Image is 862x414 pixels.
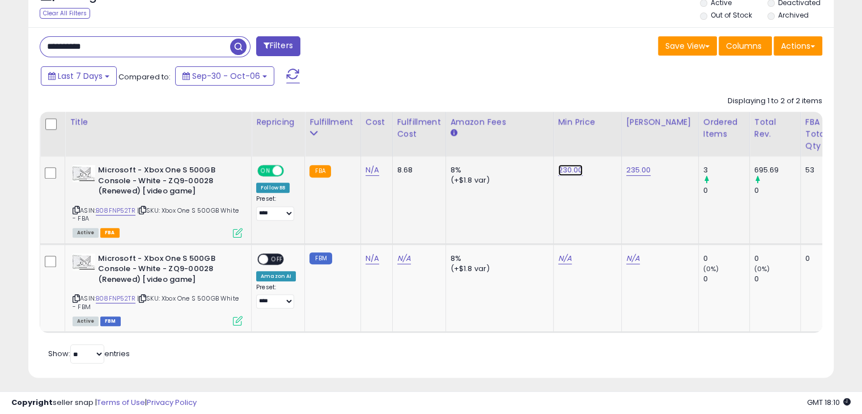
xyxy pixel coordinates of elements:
[805,116,827,152] div: FBA Total Qty
[73,165,243,236] div: ASIN:
[778,10,808,20] label: Archived
[728,96,822,107] div: Displaying 1 to 2 of 2 items
[73,254,95,271] img: 41oHyr9pAdL._SL40_.jpg
[703,274,749,284] div: 0
[451,128,457,138] small: Amazon Fees.
[719,36,772,56] button: Columns
[11,397,53,408] strong: Copyright
[256,36,300,56] button: Filters
[11,398,197,408] div: seller snap | |
[73,316,99,326] span: All listings currently available for purchase on Amazon
[703,185,749,196] div: 0
[366,164,379,176] a: N/A
[73,206,239,223] span: | SKU: Xbox One S 500GB White - FBA
[97,397,145,408] a: Terms of Use
[100,316,121,326] span: FBM
[192,70,260,82] span: Sep-30 - Oct-06
[451,165,545,175] div: 8%
[100,228,120,238] span: FBA
[754,254,800,264] div: 0
[807,397,851,408] span: 2025-10-14 18:10 GMT
[711,10,752,20] label: Out of Stock
[754,165,800,175] div: 695.69
[73,165,95,182] img: 41oHyr9pAdL._SL40_.jpg
[40,8,90,19] div: Clear All Filters
[256,284,296,309] div: Preset:
[754,116,796,140] div: Total Rev.
[256,183,290,193] div: Follow BB
[73,254,243,325] div: ASIN:
[805,254,823,264] div: 0
[451,116,549,128] div: Amazon Fees
[282,166,300,176] span: OFF
[70,116,247,128] div: Title
[703,116,745,140] div: Ordered Items
[726,40,762,52] span: Columns
[118,71,171,82] span: Compared to:
[175,66,274,86] button: Sep-30 - Oct-06
[258,166,273,176] span: ON
[754,185,800,196] div: 0
[451,175,545,185] div: (+$1.8 var)
[397,165,437,175] div: 8.68
[754,264,770,273] small: (0%)
[703,165,749,175] div: 3
[754,274,800,284] div: 0
[73,228,99,238] span: All listings currently available for purchase on Amazon
[98,254,236,288] b: Microsoft - Xbox One S 500GB Console - White - ZQ9-00028 (Renewed) [video game]
[558,116,617,128] div: Min Price
[451,264,545,274] div: (+$1.8 var)
[256,195,296,221] div: Preset:
[98,165,236,200] b: Microsoft - Xbox One S 500GB Console - White - ZQ9-00028 (Renewed) [video game]
[366,253,379,264] a: N/A
[96,294,135,303] a: B08FNP52TR
[703,264,719,273] small: (0%)
[658,36,717,56] button: Save View
[626,116,694,128] div: [PERSON_NAME]
[268,254,286,264] span: OFF
[309,165,330,178] small: FBA
[626,164,651,176] a: 235.00
[96,206,135,216] a: B08FNP52TR
[256,271,296,281] div: Amazon AI
[147,397,197,408] a: Privacy Policy
[48,348,130,359] span: Show: entries
[41,66,117,86] button: Last 7 Days
[397,116,441,140] div: Fulfillment Cost
[309,252,332,264] small: FBM
[805,165,823,175] div: 53
[703,254,749,264] div: 0
[558,164,583,176] a: 230.00
[626,253,640,264] a: N/A
[58,70,103,82] span: Last 7 Days
[366,116,388,128] div: Cost
[256,116,300,128] div: Repricing
[309,116,355,128] div: Fulfillment
[451,254,545,264] div: 8%
[558,253,572,264] a: N/A
[73,294,239,311] span: | SKU: Xbox One S 500GB White - FBM
[774,36,822,56] button: Actions
[397,253,411,264] a: N/A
